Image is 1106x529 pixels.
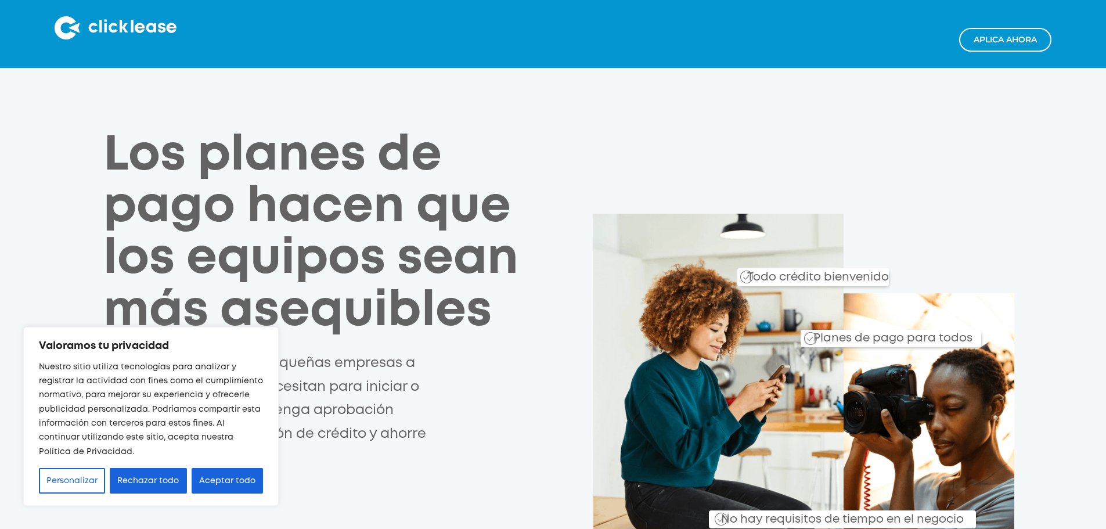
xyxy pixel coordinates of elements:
[39,341,169,351] font: Valoramos tu privacidad
[103,134,518,334] font: Los planes de pago hacen que los equipos sean más asequibles
[192,468,263,494] button: Aceptar todo
[740,271,753,283] img: Marca de verificación_llamada
[117,477,179,484] font: Rechazar todo
[39,468,105,494] button: Personalizar
[199,477,255,484] font: Aceptar todo
[813,333,972,343] font: Planes de pago para todos
[804,332,817,345] img: Marca de verificación_llamada
[715,513,727,526] img: Marca de verificación_llamada
[55,16,176,39] img: Logotipo de Clicklease
[23,327,279,506] div: Valoramos tu privacidad
[46,477,98,484] font: Personalizar
[747,272,889,282] font: Todo crédito bienvenido
[39,364,263,455] font: Nuestro sitio utiliza tecnologías para analizar y registrar la actividad con fines como el cumpli...
[974,34,1037,45] font: Aplica ahora
[959,28,1051,52] a: Aplica ahora
[721,514,964,524] font: No hay requisitos de tiempo en el negocio
[110,468,186,494] button: Rechazar todo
